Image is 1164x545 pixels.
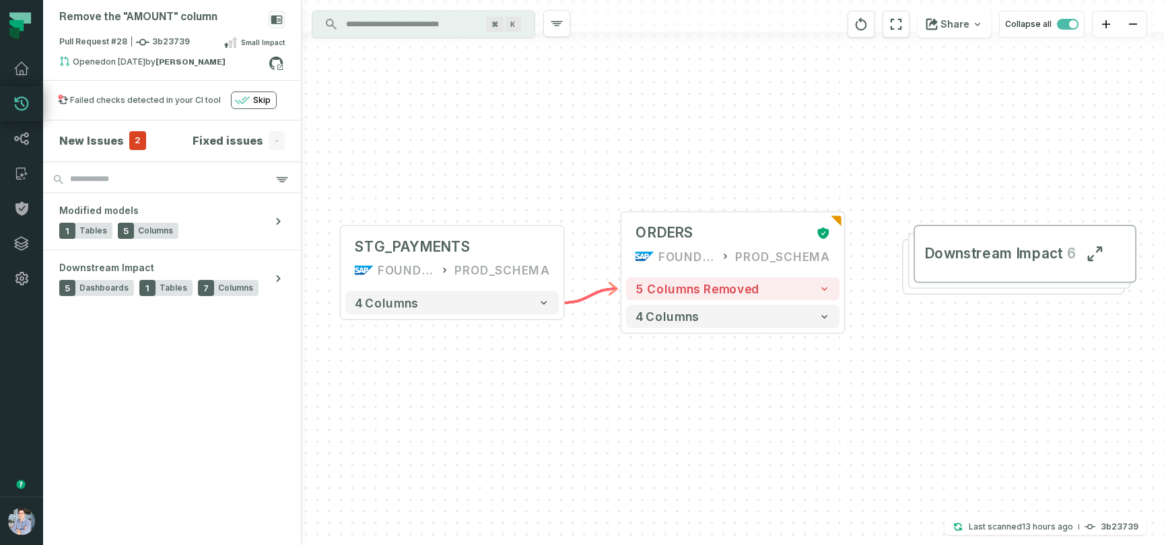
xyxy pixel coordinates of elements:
[269,131,285,150] span: -
[636,310,699,324] span: 4 columns
[139,280,156,296] span: 1
[218,283,253,293] span: Columns
[378,261,435,280] div: FOUNDATIONAL_DB
[43,250,301,307] button: Downstream Impact5Dashboards1Tables7Columns
[1093,11,1120,38] button: zoom in
[15,478,27,490] div: Tooltip anchor
[658,247,716,266] div: FOUNDATIONAL_DB
[969,520,1073,534] p: Last scanned
[79,225,107,236] span: Tables
[198,280,214,296] span: 7
[924,245,1062,264] span: Downstream Impact
[129,131,146,150] span: 2
[735,247,830,266] div: PROD_SCHEMA
[193,133,263,149] h4: Fixed issues
[59,261,154,275] span: Downstream Impact
[79,283,129,293] span: Dashboards
[231,92,277,109] button: Skip
[59,11,217,24] div: Remove the "AMOUNT" column
[355,295,419,310] span: 4 columns
[563,289,617,303] g: Edge from c8867c613c347eb7857e509391c84b7d to 0dd85c77dd217d0afb16c7d4fb3eff19
[486,17,504,32] span: Press ⌘ + K to focus the search bar
[156,58,226,66] strong: Barak Fargoun (fargoun)
[505,17,521,32] span: Press ⌘ + K to focus the search bar
[355,238,471,256] div: STG_PAYMENTS
[914,225,1136,283] button: Downstream Impact6
[267,54,285,72] a: View on github
[59,131,285,150] button: New Issues2Fixed issues-
[118,223,134,239] span: 5
[1062,245,1076,264] span: 6
[59,56,269,72] div: Opened by
[1120,11,1146,38] button: zoom out
[59,133,124,149] h4: New Issues
[138,225,173,236] span: Columns
[8,508,35,535] img: avatar of Alon Nafta
[241,37,285,48] span: Small Impact
[59,280,75,296] span: 5
[106,57,145,67] relative-time: Mar 10, 2025, 5:00 PM EDT
[812,226,831,240] div: Certified
[918,11,991,38] button: Share
[43,193,301,250] button: Modified models1Tables5Columns
[1022,521,1073,532] relative-time: Aug 20, 2025, 9:23 PM EDT
[636,282,759,296] span: 5 columns removed
[1101,523,1138,531] h4: 3b23739
[454,261,549,280] div: PROD_SCHEMA
[945,519,1146,535] button: Last scanned[DATE] 9:23:15 PM3b23739
[160,283,187,293] span: Tables
[636,224,693,243] div: ORDERS
[999,11,1085,38] button: Collapse all
[59,204,139,217] span: Modified models
[59,36,190,49] span: Pull Request #28 3b23739
[253,95,271,106] span: Skip
[59,223,75,239] span: 1
[70,95,221,106] div: Failed checks detected in your CI tool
